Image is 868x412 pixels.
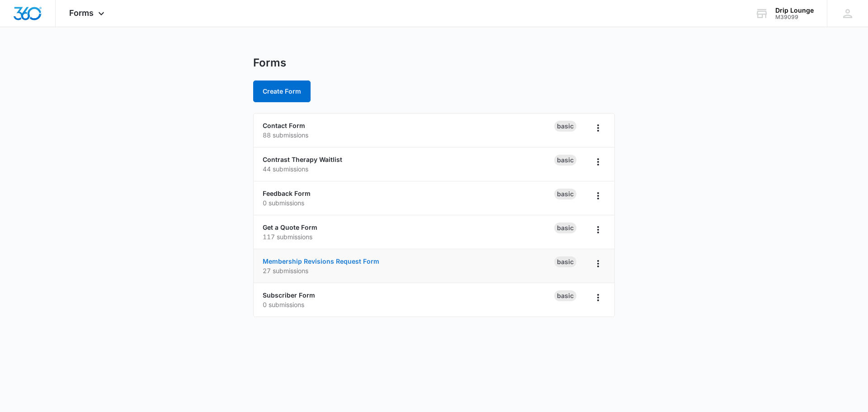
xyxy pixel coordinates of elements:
button: Overflow Menu [591,223,605,237]
div: Basic [554,155,576,166]
a: Contrast Therapy Waitlist [263,156,342,163]
h1: Forms [253,56,286,70]
p: 44 submissions [263,164,554,174]
a: Get a Quote Form [263,223,317,231]
a: Feedback Form [263,189,311,197]
span: Forms [69,8,94,18]
a: Contact Form [263,122,305,129]
div: account name [775,7,814,14]
div: Basic [554,256,576,267]
a: Subscriber Form [263,291,315,299]
button: Overflow Menu [591,189,605,203]
button: Overflow Menu [591,155,605,169]
button: Overflow Menu [591,290,605,305]
div: Basic [554,121,576,132]
p: 117 submissions [263,232,554,242]
p: 88 submissions [263,130,554,140]
div: Basic [554,223,576,233]
div: Basic [554,189,576,199]
a: Membership Revisions Request Form [263,257,379,265]
div: account id [775,14,814,20]
p: 27 submissions [263,266,554,275]
p: 0 submissions [263,300,554,309]
button: Overflow Menu [591,256,605,271]
button: Overflow Menu [591,121,605,135]
div: Basic [554,290,576,301]
button: Create Form [253,81,311,102]
p: 0 submissions [263,198,554,208]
